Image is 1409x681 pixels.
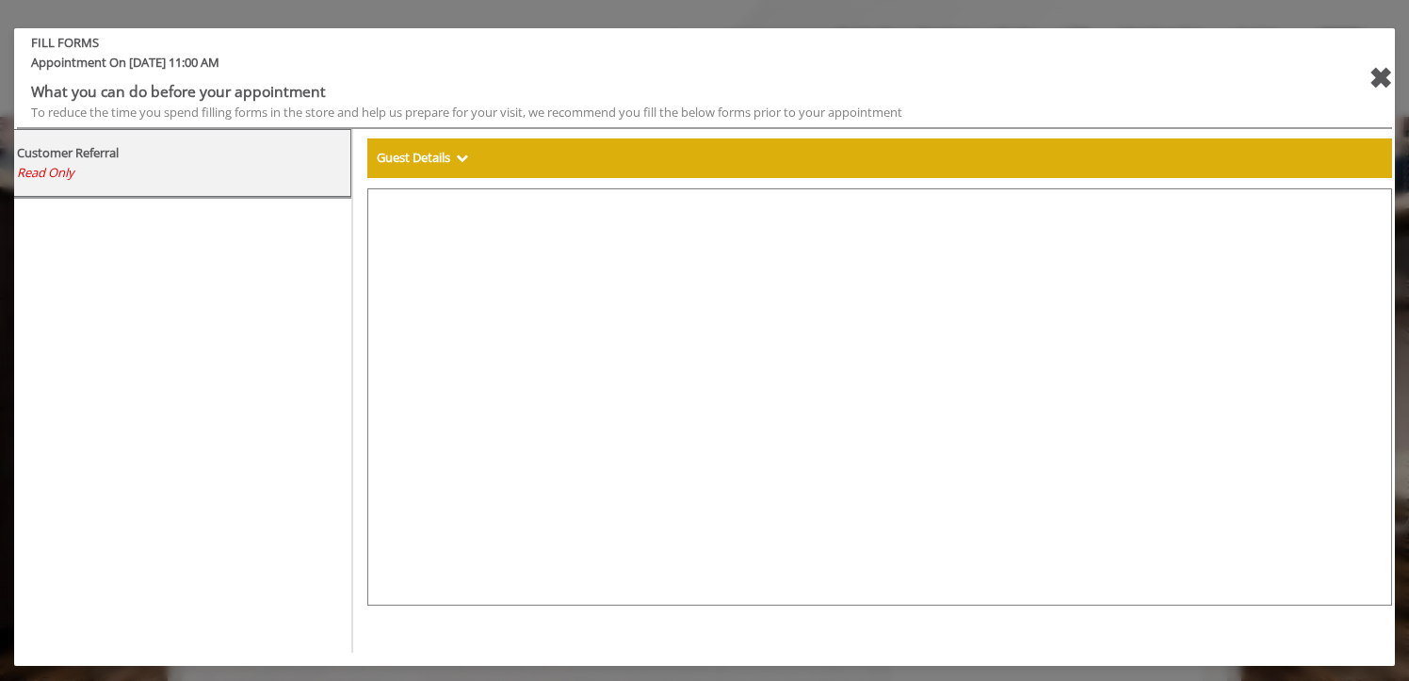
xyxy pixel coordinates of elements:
[31,81,326,102] b: What you can do before your appointment
[456,149,468,166] span: Show
[367,138,1392,178] div: Guest Details Show
[17,164,74,181] span: Read Only
[17,53,1275,80] span: Appointment On [DATE] 11:00 AM
[17,144,119,161] b: Customer Referral
[367,188,1392,606] iframe: formsViewWeb
[1369,56,1392,101] div: close forms
[377,149,450,166] b: Guest Details
[17,33,1275,53] b: FILL FORMS
[31,103,1261,122] div: To reduce the time you spend filling forms in the store and help us prepare for your visit, we re...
